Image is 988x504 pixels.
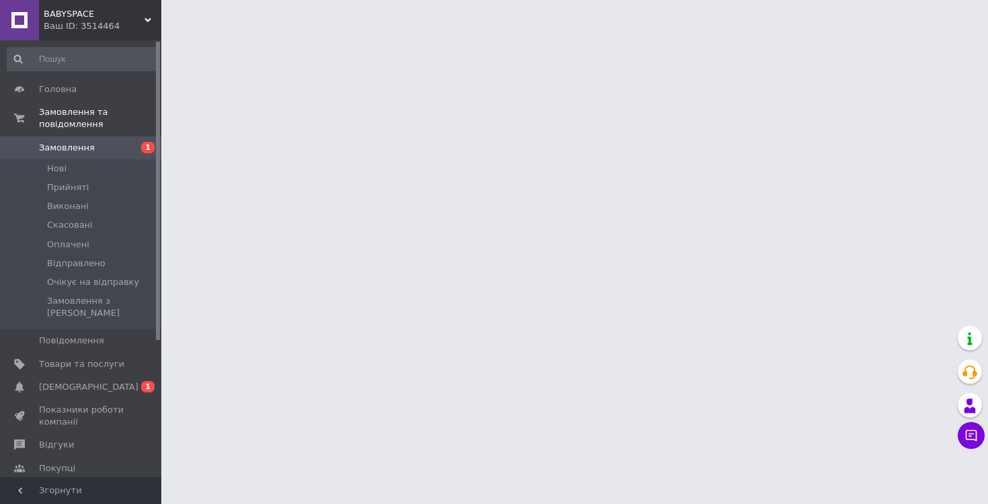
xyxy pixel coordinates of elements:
[47,276,139,288] span: Очікує на відправку
[958,422,985,449] button: Чат з покупцем
[47,257,106,269] span: Відправлено
[39,83,77,95] span: Головна
[39,462,75,474] span: Покупці
[47,219,93,231] span: Скасовані
[7,47,159,71] input: Пошук
[39,335,104,347] span: Повідомлення
[44,20,161,32] div: Ваш ID: 3514464
[47,239,89,251] span: Оплачені
[39,439,74,451] span: Відгуки
[141,142,155,153] span: 1
[39,106,161,130] span: Замовлення та повідомлення
[39,404,124,428] span: Показники роботи компанії
[39,142,95,154] span: Замовлення
[47,181,89,194] span: Прийняті
[141,381,155,392] span: 1
[39,381,138,393] span: [DEMOGRAPHIC_DATA]
[47,163,67,175] span: Нові
[47,295,157,319] span: Замовлення з [PERSON_NAME]
[44,8,145,20] span: BABYSPACE
[47,200,89,212] span: Виконані
[39,358,124,370] span: Товари та послуги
